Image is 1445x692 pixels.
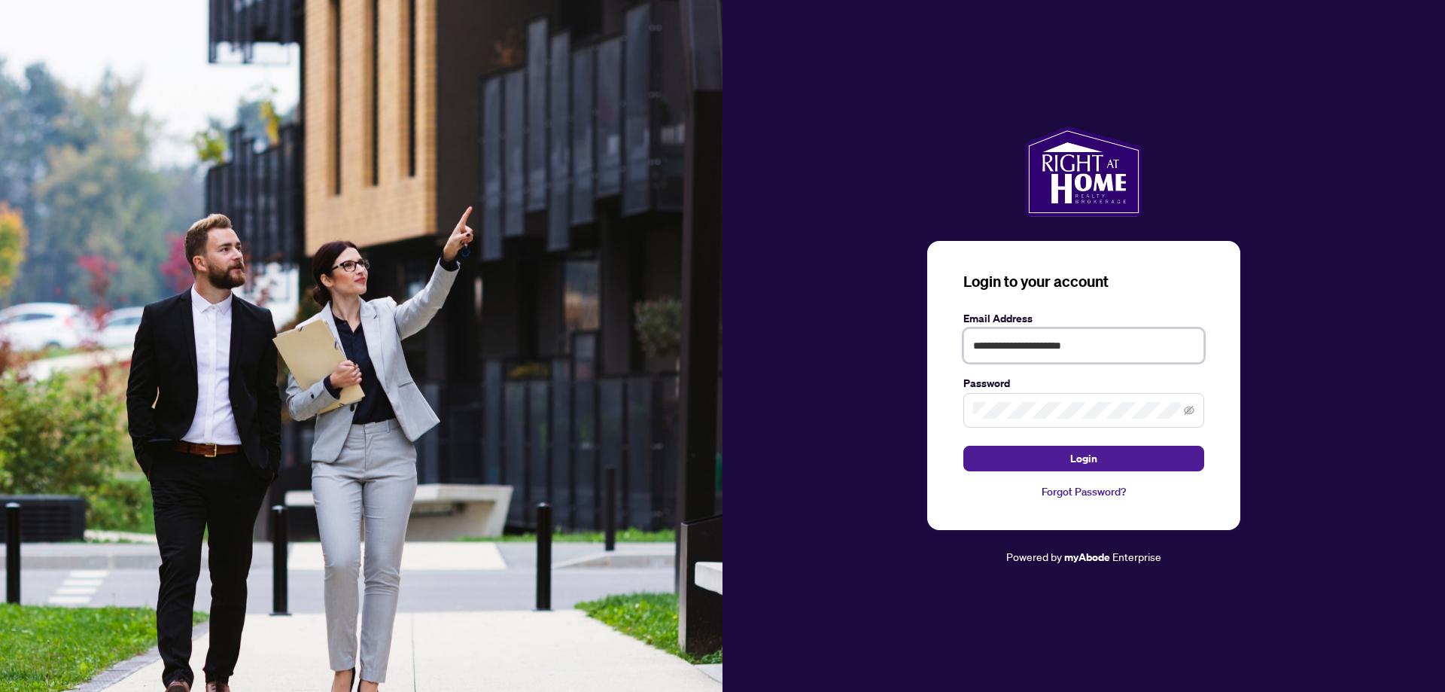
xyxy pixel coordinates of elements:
span: Login [1070,447,1097,471]
a: myAbode [1064,549,1110,565]
label: Email Address [963,310,1204,327]
h3: Login to your account [963,271,1204,292]
span: Powered by [1006,550,1062,563]
span: eye-invisible [1184,405,1194,416]
label: Password [963,375,1204,392]
span: Enterprise [1112,550,1161,563]
a: Forgot Password? [963,483,1204,500]
button: Login [963,446,1204,471]
img: ma-logo [1025,127,1142,217]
